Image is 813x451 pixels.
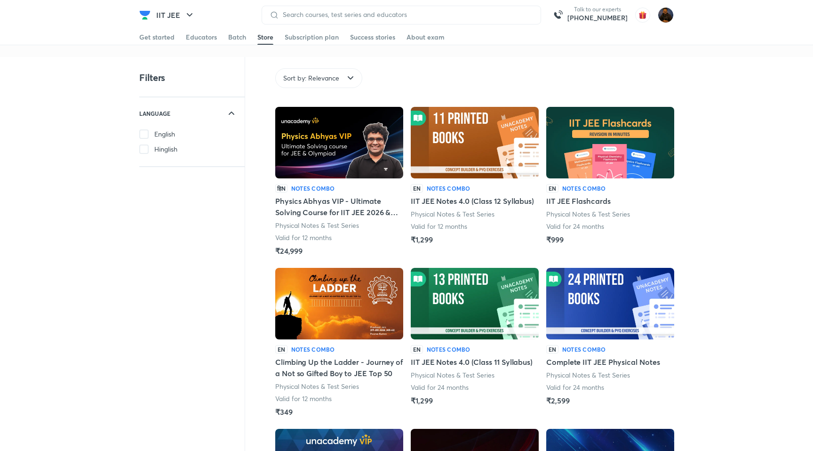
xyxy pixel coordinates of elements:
[275,245,302,257] h5: ₹24,999
[411,209,495,219] p: Physical Notes & Test Series
[291,184,335,193] h6: Notes Combo
[546,395,570,406] h5: ₹2,599
[285,30,339,45] a: Subscription plan
[154,129,175,139] span: English
[562,184,606,193] h6: Notes Combo
[427,184,470,193] h6: Notes Combo
[546,383,604,392] p: Valid for 24 months
[285,32,339,42] div: Subscription plan
[228,30,246,45] a: Batch
[411,395,433,406] h5: ₹1,299
[139,109,170,118] h6: LANGUAGE
[139,30,175,45] a: Get started
[546,184,558,193] p: EN
[549,6,567,24] img: call-us
[411,356,533,368] h5: IIT JEE Notes 4.0 (Class 11 Syllabus)
[546,222,604,231] p: Valid for 24 months
[186,32,217,42] div: Educators
[139,9,151,21] img: Company Logo
[139,32,175,42] div: Get started
[257,30,273,45] a: Store
[275,382,359,391] p: Physical Notes & Test Series
[546,209,630,219] p: Physical Notes & Test Series
[427,345,470,354] h6: Notes Combo
[139,72,165,84] h4: Filters
[635,8,650,23] img: avatar
[658,7,674,23] img: Bhaskar Pratim Bhagawati
[257,32,273,42] div: Store
[546,345,558,354] p: EN
[411,234,433,245] h5: ₹1,299
[275,394,332,403] p: Valid for 12 months
[186,30,217,45] a: Educators
[411,370,495,380] p: Physical Notes & Test Series
[411,107,539,178] img: Batch Thumbnail
[275,356,403,379] h5: Climbing Up the Ladder - Journey of a Not so Gifted Boy to JEE Top 50
[546,107,674,178] img: Batch Thumbnail
[562,345,606,354] h6: Notes Combo
[279,11,533,18] input: Search courses, test series and educators
[350,32,395,42] div: Success stories
[411,184,423,193] p: EN
[567,13,628,23] a: [PHONE_NUMBER]
[411,268,539,339] img: Batch Thumbnail
[411,345,423,354] p: EN
[546,234,564,245] h5: ₹999
[275,406,293,418] h5: ₹349
[275,345,287,354] p: EN
[411,222,467,231] p: Valid for 12 months
[546,268,674,339] img: Batch Thumbnail
[275,268,403,339] img: Batch Thumbnail
[411,195,534,207] h5: IIT JEE Notes 4.0 (Class 12 Syllabus)
[406,32,445,42] div: About exam
[546,370,630,380] p: Physical Notes & Test Series
[275,233,332,242] p: Valid for 12 months
[546,356,660,368] h5: Complete IIT JEE Physical Notes
[411,383,469,392] p: Valid for 24 months
[283,73,339,83] span: Sort by: Relevance
[291,345,335,354] h6: Notes Combo
[546,195,611,207] h5: IIT JEE Flashcards
[151,6,201,24] button: IIT JEE
[154,145,177,154] span: Hinglish
[228,32,246,42] div: Batch
[275,184,287,193] p: हिN
[275,107,403,178] img: Batch Thumbnail
[350,30,395,45] a: Success stories
[567,6,628,13] p: Talk to our experts
[406,30,445,45] a: About exam
[275,221,359,230] p: Physical Notes & Test Series
[275,195,403,218] h5: Physics Abhyas VIP - Ultimate Solving Course for IIT JEE 2026 & Olympiad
